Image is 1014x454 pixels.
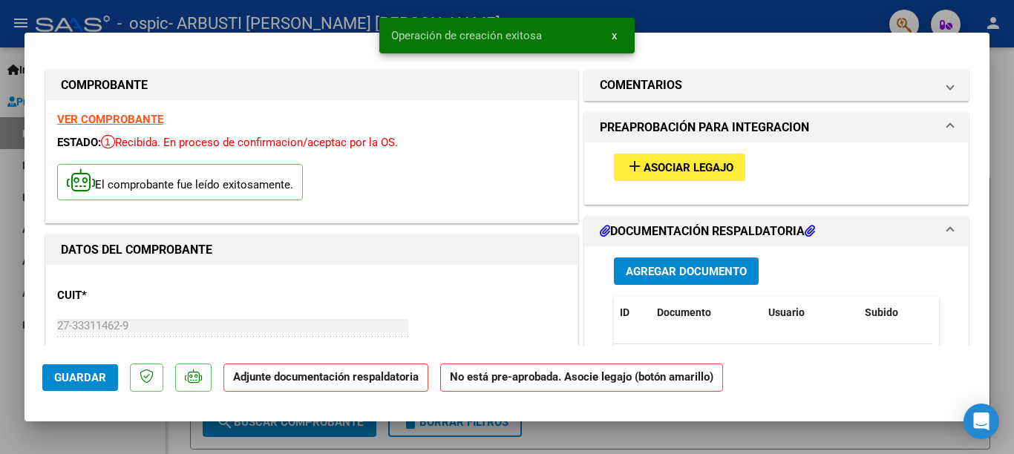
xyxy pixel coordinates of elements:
[585,70,968,100] mat-expansion-panel-header: COMENTARIOS
[57,164,303,200] p: El comprobante fue leído exitosamente.
[585,113,968,142] mat-expansion-panel-header: PREAPROBACIÓN PARA INTEGRACION
[57,113,163,126] a: VER COMPROBANTE
[657,306,711,318] span: Documento
[762,297,859,329] datatable-header-cell: Usuario
[440,363,723,392] strong: No está pre-aprobada. Asocie legajo (botón amarillo)
[865,306,898,318] span: Subido
[644,161,733,174] span: Asociar Legajo
[626,265,747,278] span: Agregar Documento
[101,136,398,149] span: Recibida. En proceso de confirmacion/aceptac por la OS.
[54,371,106,384] span: Guardar
[626,157,644,175] mat-icon: add
[391,28,542,43] span: Operación de creación exitosa
[964,404,999,439] div: Open Intercom Messenger
[614,297,651,329] datatable-header-cell: ID
[585,217,968,246] mat-expansion-panel-header: DOCUMENTACIÓN RESPALDATORIA
[61,243,212,257] strong: DATOS DEL COMPROBANTE
[612,29,617,42] span: x
[614,257,759,285] button: Agregar Documento
[859,297,933,329] datatable-header-cell: Subido
[233,370,419,384] strong: Adjunte documentación respaldatoria
[614,344,933,381] div: No data to display
[57,136,101,149] span: ESTADO:
[614,154,745,181] button: Asociar Legajo
[600,223,815,240] h1: DOCUMENTACIÓN RESPALDATORIA
[585,142,968,204] div: PREAPROBACIÓN PARA INTEGRACION
[600,119,809,136] h1: PREAPROBACIÓN PARA INTEGRACION
[61,78,148,92] strong: COMPROBANTE
[42,364,118,391] button: Guardar
[600,22,629,49] button: x
[600,76,682,94] h1: COMENTARIOS
[57,287,210,304] p: CUIT
[651,297,762,329] datatable-header-cell: Documento
[620,306,629,318] span: ID
[768,306,805,318] span: Usuario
